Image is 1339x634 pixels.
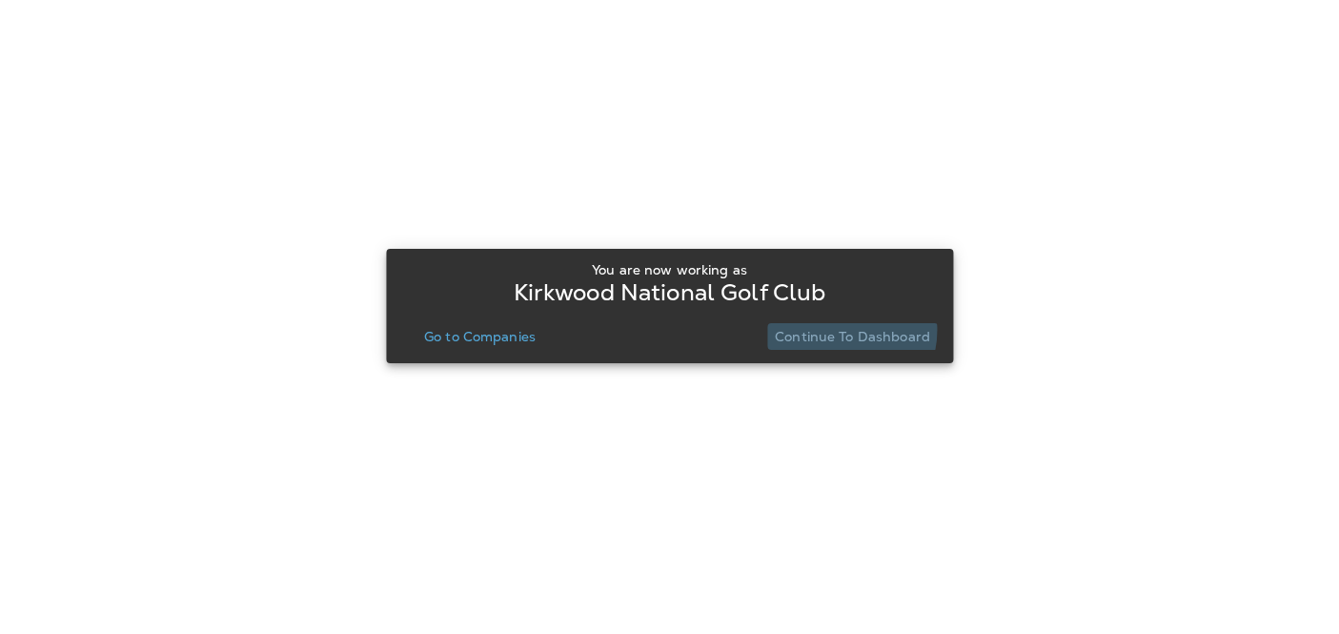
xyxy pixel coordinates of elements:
p: Go to Companies [424,329,536,344]
button: Go to Companies [416,323,543,350]
p: Kirkwood National Golf Club [514,285,826,300]
p: Continue to Dashboard [775,329,930,344]
button: Continue to Dashboard [767,323,938,350]
p: You are now working as [592,262,747,277]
